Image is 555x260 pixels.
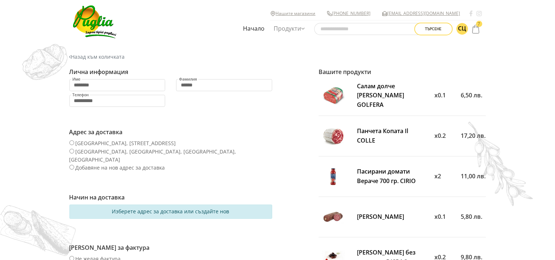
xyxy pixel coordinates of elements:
[388,10,460,17] a: [EMAIL_ADDRESS][DOMAIN_NAME]
[332,10,371,17] a: [PHONE_NUMBER]
[69,140,74,145] input: [GEOGRAPHIC_DATA], [STREET_ADDRESS]
[322,165,345,188] img: pasirani-domati-verache-700-gr-cirio-thumb.jpg
[322,84,345,107] img: salam-dolche-magro-pikante-golfera-thumb.jpg
[434,172,441,180] span: x2
[272,20,307,37] a: Продукти
[461,91,483,99] span: 6,50 лв.
[456,23,468,35] img: 657344d48ddae672111f6140a8296ca2
[69,69,272,75] h6: Лична информация
[357,167,416,185] a: Пасирани домати Вераче 700 гр. CIRIO
[179,77,198,81] label: Фамилия
[69,53,125,61] a: Назад към количката
[242,20,267,37] a: Начало
[276,10,316,17] a: Нашите магазини
[22,44,68,80] img: demo
[477,10,482,17] a: Instagram
[74,207,267,216] div: Изберете адрес за доставка или създайте нов
[322,205,345,229] img: salam-milano-thumb.jpg
[461,213,483,221] span: 5,80 лв.
[434,213,446,221] span: x0.1
[69,194,272,201] h6: Начин на доставка
[470,22,482,36] a: 7
[69,165,74,170] input: Добавяне на нов адрес за доставка
[434,132,446,140] span: x0.2
[76,140,176,147] span: [GEOGRAPHIC_DATA], [STREET_ADDRESS]
[461,172,486,180] span: 11,00 лв.
[434,91,446,99] span: x0.1
[319,69,486,75] h6: Вашите продукти
[461,132,486,140] span: 17,20 лв.
[357,213,404,221] a: [PERSON_NAME]
[69,149,74,154] input: [GEOGRAPHIC_DATA], [GEOGRAPHIC_DATA], [GEOGRAPHIC_DATA],[GEOGRAPHIC_DATA]
[314,23,424,35] input: Търсене в сайта
[69,129,272,136] h6: Адрес за доставка
[357,82,404,109] a: Салам долче [PERSON_NAME] GOLFERA
[476,21,482,27] span: 7
[470,10,473,17] a: Facebook
[468,122,533,206] img: demo
[357,127,408,144] a: Панчета Копата Il COLLE
[322,124,345,148] img: pancheta-kopata-il-colle-thumb.jpg
[69,148,236,163] span: [GEOGRAPHIC_DATA], [GEOGRAPHIC_DATA], [GEOGRAPHIC_DATA],[GEOGRAPHIC_DATA]
[69,244,272,251] h6: [PERSON_NAME] за фактура
[414,23,453,35] button: Търсене
[76,164,165,171] span: Добавяне на нов адрес за доставка
[72,77,81,81] label: Име
[72,93,89,97] label: Телефон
